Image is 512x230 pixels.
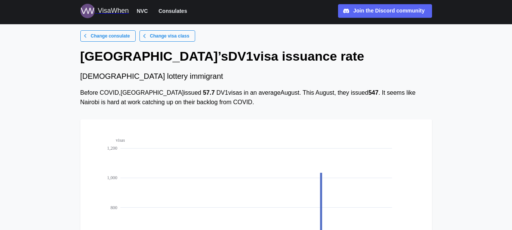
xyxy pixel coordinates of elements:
[150,31,189,41] span: Change visa class
[107,146,117,151] text: 1,200
[110,205,117,210] text: 800
[80,30,136,42] a: Change consulate
[338,4,432,18] a: Join the Discord community
[98,6,129,16] div: VisaWhen
[368,89,379,96] strong: 547
[107,175,117,180] text: 1,000
[353,7,424,15] div: Join the Discord community
[80,48,432,64] h1: [GEOGRAPHIC_DATA] ’s DV1 visa issuance rate
[80,4,95,18] img: Logo for VisaWhen
[158,6,187,16] span: Consulates
[137,6,148,16] span: NVC
[116,138,125,143] text: visas
[91,31,130,41] span: Change consulate
[80,70,432,82] div: [DEMOGRAPHIC_DATA] lottery immigrant
[80,4,129,18] a: Logo for VisaWhen VisaWhen
[203,89,215,96] strong: 57.7
[139,30,195,42] a: Change visa class
[80,88,432,107] div: Before COVID, [GEOGRAPHIC_DATA] issued DV1 visas in an average August . This August , they issued...
[155,6,190,16] button: Consulates
[133,6,152,16] button: NVC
